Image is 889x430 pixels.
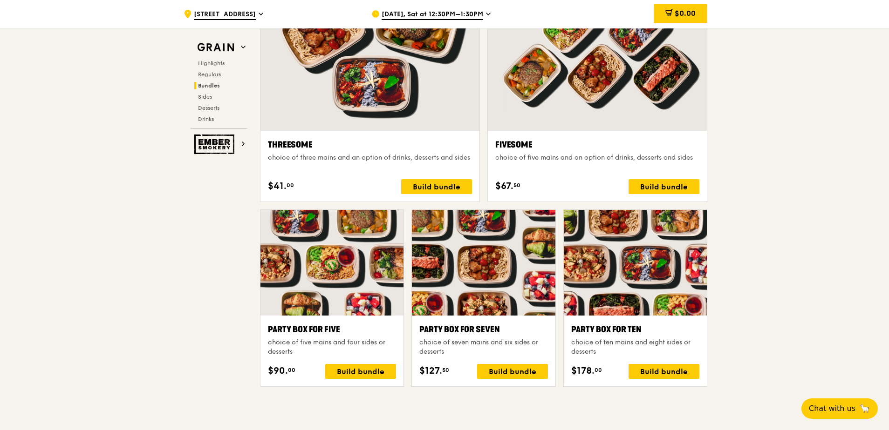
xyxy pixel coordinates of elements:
span: Highlights [198,60,225,67]
span: $127. [419,364,442,378]
img: Grain web logo [194,39,237,56]
div: Build bundle [629,179,699,194]
span: $41. [268,179,287,193]
span: 50 [442,366,449,374]
span: 00 [287,181,294,189]
span: $90. [268,364,288,378]
span: Regulars [198,71,221,78]
span: $0.00 [675,9,696,18]
div: Threesome [268,138,472,151]
span: 🦙 [859,403,870,414]
div: choice of ten mains and eight sides or desserts [571,338,699,356]
div: choice of seven mains and six sides or desserts [419,338,547,356]
span: Drinks [198,116,214,122]
div: Party Box for Ten [571,323,699,336]
div: Build bundle [401,179,472,194]
div: Party Box for Seven [419,323,547,336]
span: 00 [595,366,602,374]
span: Chat with us [809,403,855,414]
span: [STREET_ADDRESS] [194,10,256,20]
span: $67. [495,179,513,193]
button: Chat with us🦙 [801,398,878,419]
span: 50 [513,181,520,189]
div: choice of five mains and four sides or desserts [268,338,396,356]
span: Desserts [198,105,219,111]
span: 00 [288,366,295,374]
div: choice of three mains and an option of drinks, desserts and sides [268,153,472,162]
div: Build bundle [325,364,396,379]
div: Fivesome [495,138,699,151]
div: Party Box for Five [268,323,396,336]
img: Ember Smokery web logo [194,134,237,154]
span: Bundles [198,82,220,89]
span: $178. [571,364,595,378]
div: Build bundle [477,364,548,379]
span: Sides [198,94,212,100]
div: choice of five mains and an option of drinks, desserts and sides [495,153,699,162]
div: Build bundle [629,364,699,379]
span: [DATE], Sat at 12:30PM–1:30PM [382,10,483,20]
